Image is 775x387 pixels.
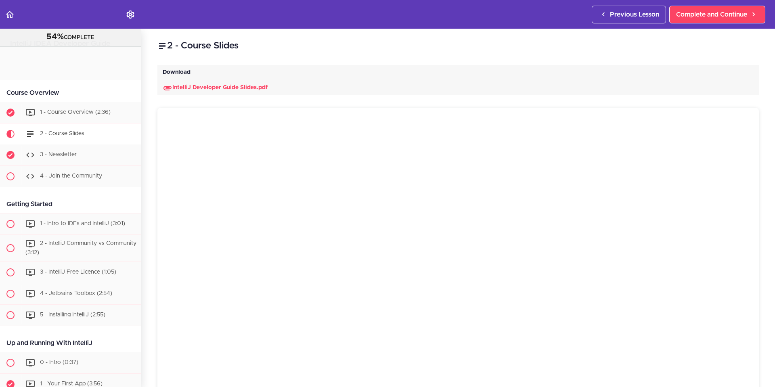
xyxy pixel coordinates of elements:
a: DownloadIntelliJ Developer Guide Slides.pdf [163,85,268,90]
h2: 2 - Course Slides [157,39,759,53]
span: 3 - Newsletter [40,152,77,157]
span: 4 - Jetbrains Toolbox (2:54) [40,291,112,296]
span: 2 - IntelliJ Community vs Community (3:12) [25,241,136,255]
span: 3 - IntelliJ Free Licence (1:05) [40,269,116,275]
svg: Download [163,83,172,93]
a: Complete and Continue [669,6,765,23]
span: 54% [46,33,64,41]
span: Complete and Continue [676,10,747,19]
svg: Back to course curriculum [5,10,15,19]
div: COMPLETE [10,32,131,42]
span: Previous Lesson [610,10,659,19]
a: Previous Lesson [592,6,666,23]
svg: Settings Menu [126,10,135,19]
span: 0 - Intro (0:37) [40,360,78,365]
span: 1 - Intro to IDEs and IntelliJ (3:01) [40,221,125,226]
span: 1 - Your First App (3:56) [40,381,103,387]
div: Download [157,65,759,80]
span: 2 - Course Slides [40,131,84,136]
span: 4 - Join the Community [40,173,102,179]
span: 1 - Course Overview (2:36) [40,109,111,115]
span: 5 - Installing IntelliJ (2:55) [40,312,105,318]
